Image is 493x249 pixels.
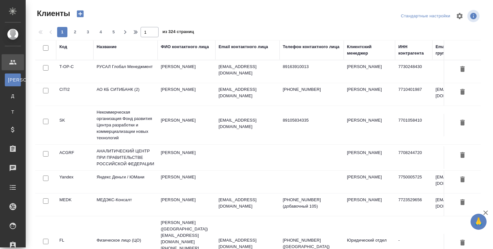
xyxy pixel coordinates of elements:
td: 7723529656 [395,193,432,216]
td: 7710401987 [395,83,432,106]
td: [PERSON_NAME] [344,60,395,83]
span: Посмотреть информацию [467,10,481,22]
td: Некоммерческая организация Фонд развития Центра разработки и коммерциализации новых технологий [93,106,158,144]
p: [EMAIL_ADDRESS][DOMAIN_NAME] [219,197,276,210]
span: Д [8,93,18,99]
td: РУСАЛ Глобал Менеджмент [93,60,158,83]
td: [PERSON_NAME] [158,83,215,106]
td: [PERSON_NAME] [344,83,395,106]
a: Д [5,90,21,102]
span: Настроить таблицу [452,8,467,24]
td: [PERSON_NAME] [158,60,215,83]
td: 7708244720 [395,146,432,169]
div: Email контактного лица [219,44,268,50]
td: 7730248430 [395,60,432,83]
span: Т [8,109,18,115]
td: АО КБ СИТИБАНК (2) [93,83,158,106]
button: 2 [70,27,80,37]
span: 3 [83,29,93,35]
p: [PHONE_NUMBER] [283,86,341,93]
div: Email клиентской группы [436,44,487,56]
button: Удалить [457,150,468,161]
div: ИНН контрагента [398,44,429,56]
button: Удалить [457,197,468,209]
div: split button [399,11,452,21]
td: [PERSON_NAME] [344,114,395,136]
span: из 324 страниц [162,28,194,37]
td: МЕДЭКС-Консалт [93,193,158,216]
button: Удалить [457,86,468,98]
td: Yandex [56,171,93,193]
td: Яндекс Деньги / ЮМани [93,171,158,193]
div: ФИО контактного лица [161,44,209,50]
td: [PERSON_NAME] [158,114,215,136]
td: CITI2 [56,83,93,106]
td: [EMAIL_ADDRESS][DOMAIN_NAME] [432,83,490,106]
td: [EMAIL_ADDRESS][DOMAIN_NAME] [432,171,490,193]
a: [PERSON_NAME] [5,73,21,86]
span: 🙏 [473,215,484,228]
button: 3 [83,27,93,37]
span: 4 [96,29,106,35]
p: [EMAIL_ADDRESS][DOMAIN_NAME] [219,64,276,76]
button: Создать [73,8,88,19]
td: [PERSON_NAME] [344,171,395,193]
div: Клиентский менеджер [347,44,392,56]
td: [PERSON_NAME] [158,171,215,193]
button: 5 [108,27,119,37]
td: [PERSON_NAME] [158,146,215,169]
td: АНАЛИТИЧЕСКИЙ ЦЕНТР ПРИ ПРАВИТЕЛЬСТВЕ РОССИЙСКОЙ ФЕДЕРАЦИИ [93,145,158,170]
button: Удалить [457,237,468,249]
td: 7701058410 [395,114,432,136]
div: Название [97,44,117,50]
button: Удалить [457,117,468,129]
td: 7750005725 [395,171,432,193]
div: Телефон контактного лица [283,44,340,50]
td: [EMAIL_ADDRESS][DOMAIN_NAME] [432,193,490,216]
button: Удалить [457,64,468,75]
button: Удалить [457,174,468,186]
div: Код [59,44,67,50]
span: 2 [70,29,80,35]
p: 89105834335 [283,117,341,124]
td: [PERSON_NAME] [344,146,395,169]
span: Клиенты [35,8,70,19]
span: [PERSON_NAME] [8,77,18,83]
p: 89163910013 [283,64,341,70]
td: T-OP-C [56,60,93,83]
button: 4 [96,27,106,37]
button: 🙏 [471,214,487,230]
td: MEDK [56,193,93,216]
a: Т [5,106,21,118]
td: SK [56,114,93,136]
span: 5 [108,29,119,35]
p: [EMAIL_ADDRESS][DOMAIN_NAME] [219,86,276,99]
p: [PHONE_NUMBER] (добавочный 105) [283,197,341,210]
td: ACGRF [56,146,93,169]
td: [PERSON_NAME] [344,193,395,216]
p: [EMAIL_ADDRESS][DOMAIN_NAME] [219,117,276,130]
td: [PERSON_NAME] [158,193,215,216]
